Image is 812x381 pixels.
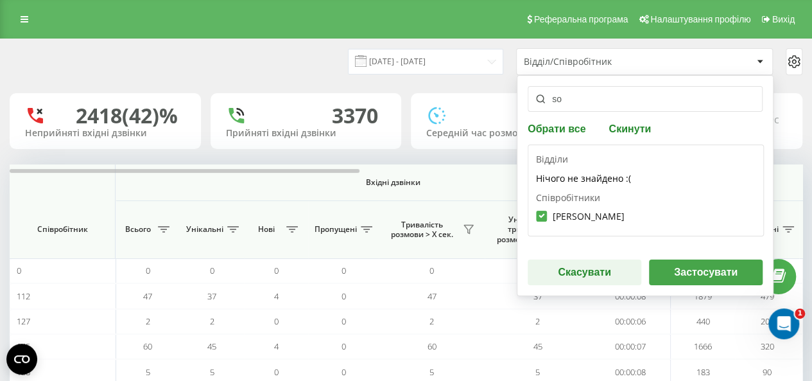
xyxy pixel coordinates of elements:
[385,220,459,240] span: Тривалість розмови > Х сек.
[694,341,712,352] span: 1666
[341,366,346,378] span: 0
[122,224,154,235] span: Всього
[772,14,795,24] span: Вихід
[146,265,150,276] span: 0
[210,366,214,378] span: 5
[763,366,772,378] span: 90
[761,315,774,327] span: 208
[591,309,671,334] td: 00:00:06
[25,128,186,139] div: Неприйняті вхідні дзвінки
[210,265,214,276] span: 0
[535,315,540,327] span: 2
[146,315,150,327] span: 2
[6,344,37,375] button: Open CMP widget
[428,290,436,302] span: 47
[149,177,637,188] span: Вхідні дзвінки
[207,290,216,302] span: 37
[341,290,346,302] span: 0
[143,290,152,302] span: 47
[207,341,216,352] span: 45
[536,211,625,222] label: [PERSON_NAME]
[186,224,223,235] span: Унікальні
[17,265,21,276] span: 0
[524,57,677,67] div: Відділ/Співробітник
[774,112,779,127] span: c
[528,86,763,112] input: Пошук
[429,366,434,378] span: 5
[535,366,540,378] span: 5
[274,366,279,378] span: 0
[17,290,30,302] span: 112
[426,128,587,139] div: Середній час розмови
[250,224,282,235] span: Нові
[226,128,386,139] div: Прийняті вхідні дзвінки
[591,334,671,359] td: 00:00:07
[528,122,589,134] button: Обрати все
[143,341,152,352] span: 60
[605,122,655,134] button: Скинути
[536,153,756,191] div: Відділи
[341,341,346,352] span: 0
[146,366,150,378] span: 5
[274,290,279,302] span: 4
[315,224,357,235] span: Пропущені
[429,315,434,327] span: 2
[274,315,279,327] span: 0
[341,315,346,327] span: 0
[210,315,214,327] span: 2
[21,224,104,235] span: Співробітник
[768,308,799,339] iframe: Intercom live chat
[536,191,756,228] div: Співробітники
[274,265,279,276] span: 0
[761,341,774,352] span: 320
[649,260,763,285] button: Застосувати
[536,166,756,191] div: Нічого не знайдено :(
[591,283,671,308] td: 00:00:08
[274,341,279,352] span: 4
[533,341,542,352] span: 45
[491,215,565,245] span: Унікальні, тривалість розмови > Х сек.
[17,315,30,327] span: 127
[528,260,641,285] button: Скасувати
[341,265,346,276] span: 0
[76,103,178,128] div: 2418 (42)%
[650,14,750,24] span: Налаштування профілю
[795,308,805,319] span: 1
[428,341,436,352] span: 60
[332,103,378,128] div: 3370
[696,315,710,327] span: 440
[696,366,710,378] span: 183
[534,14,628,24] span: Реферальна програма
[429,265,434,276] span: 0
